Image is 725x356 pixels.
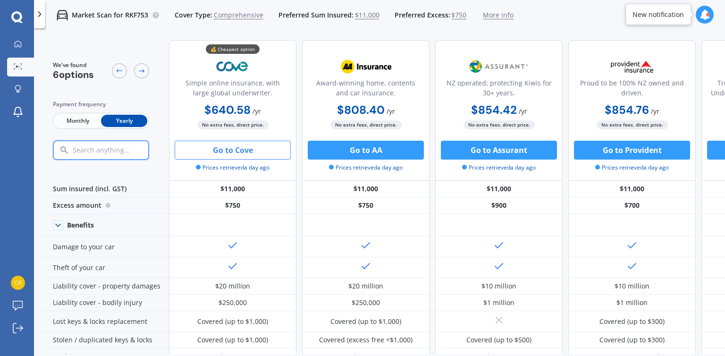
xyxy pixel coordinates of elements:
[443,78,555,102] div: NZ operated; protecting Kiwis for 30+ years.
[55,115,101,127] span: Monthly
[387,107,395,116] span: / yr
[169,197,296,214] div: $750
[214,10,263,20] span: Comprehensive
[253,107,261,116] span: / yr
[53,100,149,109] div: Payment frequency
[42,257,169,278] div: Theft of your car
[11,276,25,290] img: 74502827aed9a9863463e3a6b28cc560
[42,237,169,257] div: Damage to your car
[597,120,668,129] span: No extra fees, direct price.
[42,311,169,332] div: Lost keys & locks replacement
[651,107,659,116] span: / yr
[595,163,669,172] span: Prices retrieved a day ago
[278,10,354,20] span: Preferred Sum Insured:
[202,55,264,78] img: Cove.webp
[471,102,517,117] b: $854.42
[605,102,649,117] b: $854.76
[196,163,270,172] span: Prices retrieved a day ago
[42,332,169,348] div: Stolen / duplicated keys & locks
[177,78,288,102] div: Simple online insurance, with large global underwriter.
[175,10,212,20] span: Cover Type:
[330,317,401,326] div: Covered (up to $1,000)
[335,55,397,78] img: AA.webp
[337,102,385,117] b: $808.40
[483,10,514,20] span: More info
[101,115,147,127] span: Yearly
[632,10,684,19] div: New notification
[464,120,535,129] span: No extra fees, direct price.
[310,78,422,102] div: Award-winning home, contents and car insurance.
[57,9,68,21] img: car.f15378c7a67c060ca3f3.svg
[330,120,402,129] span: No extra fees, direct price.
[451,10,466,20] span: $750
[169,181,296,197] div: $11,000
[462,163,536,172] span: Prices retrieved a day ago
[519,107,527,116] span: / yr
[42,197,169,214] div: Excess amount
[466,335,531,345] div: Covered (up to $500)
[175,141,291,160] button: Go to Cove
[329,163,403,172] span: Prices retrieved a day ago
[197,317,268,326] div: Covered (up to $1,000)
[53,68,94,81] span: 6 options
[576,78,688,102] div: Proud to be 100% NZ owned and driven.
[319,335,413,345] div: Covered (excess free <$1,000)
[215,281,250,291] div: $20 million
[348,281,383,291] div: $20 million
[468,55,530,78] img: Assurant.png
[42,278,169,295] div: Liability cover - property damages
[395,10,450,20] span: Preferred Excess:
[197,120,269,129] span: No extra fees, direct price.
[219,298,247,307] div: $250,000
[435,181,563,197] div: $11,000
[615,281,649,291] div: $10 million
[204,102,251,117] b: $640.58
[72,146,169,154] input: Search anything...
[302,181,430,197] div: $11,000
[481,281,516,291] div: $10 million
[601,55,663,78] img: Provident.png
[53,61,94,69] span: We've found
[483,298,514,307] div: $1 million
[568,181,696,197] div: $11,000
[616,298,648,307] div: $1 million
[435,197,563,214] div: $900
[72,10,148,20] p: Market Scan for RKF753
[599,335,665,345] div: Covered (up to $300)
[42,181,169,197] div: Sum insured (incl. GST)
[197,335,268,345] div: Covered (up to $1,000)
[206,44,260,54] div: 💰 Cheapest option
[352,298,380,307] div: $250,000
[599,317,665,326] div: Covered (up to $300)
[441,141,557,160] button: Go to Assurant
[355,10,379,20] span: $11,000
[42,295,169,311] div: Liability cover - bodily injury
[574,141,690,160] button: Go to Provident
[302,197,430,214] div: $750
[308,141,424,160] button: Go to AA
[568,197,696,214] div: $700
[67,221,94,229] div: Benefits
